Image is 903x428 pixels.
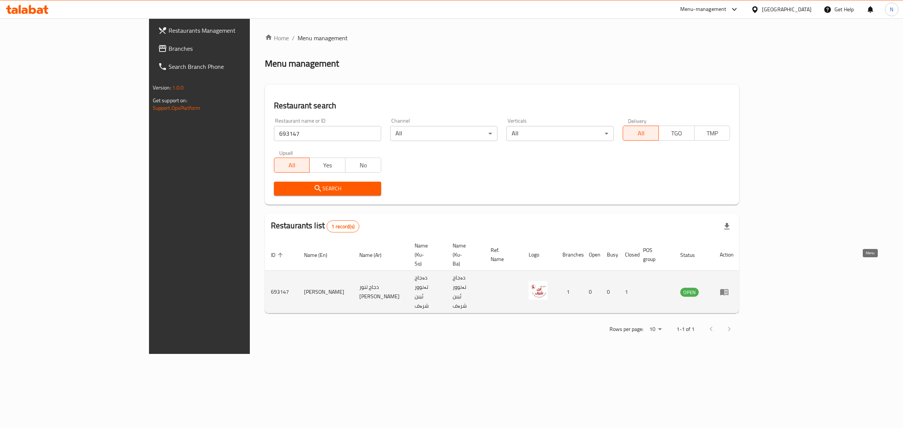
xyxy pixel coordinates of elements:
[274,182,381,196] button: Search
[643,246,665,264] span: POS group
[415,241,438,268] span: Name (Ku-So)
[628,118,647,123] label: Delivery
[153,96,187,105] span: Get support on:
[680,250,705,260] span: Status
[327,220,359,232] div: Total records count
[172,83,184,93] span: 1.0.0
[169,62,294,71] span: Search Branch Phone
[529,281,547,300] img: Dijaj Tanoor Ibn Shraf
[619,271,637,313] td: 1
[714,239,740,271] th: Action
[890,5,893,14] span: N
[556,271,583,313] td: 1
[152,58,300,76] a: Search Branch Phone
[601,271,619,313] td: 0
[506,126,614,141] div: All
[271,220,359,232] h2: Restaurants list
[583,239,601,271] th: Open
[646,324,664,335] div: Rows per page:
[309,158,345,173] button: Yes
[280,184,375,193] span: Search
[623,126,659,141] button: All
[153,103,201,113] a: Support.OpsPlatform
[348,160,378,171] span: No
[676,325,695,334] p: 1-1 of 1
[762,5,812,14] div: [GEOGRAPHIC_DATA]
[626,128,656,139] span: All
[619,239,637,271] th: Closed
[274,100,730,111] h2: Restaurant search
[169,26,294,35] span: Restaurants Management
[662,128,692,139] span: TGO
[277,160,307,171] span: All
[601,239,619,271] th: Busy
[409,271,447,313] td: دەجاج تەنوور ئیبن شرەف
[265,58,339,70] h2: Menu management
[680,288,699,297] span: OPEN
[152,39,300,58] a: Branches
[718,217,736,235] div: Export file
[298,271,353,313] td: [PERSON_NAME]
[610,325,643,334] p: Rows per page:
[152,21,300,39] a: Restaurants Management
[271,250,285,260] span: ID
[390,126,497,141] div: All
[274,126,381,141] input: Search for restaurant name or ID..
[453,241,476,268] span: Name (Ku-Ba)
[556,239,583,271] th: Branches
[523,239,556,271] th: Logo
[658,126,695,141] button: TGO
[169,44,294,53] span: Branches
[359,250,391,260] span: Name (Ar)
[345,158,381,173] button: No
[265,33,739,42] nav: breadcrumb
[694,126,730,141] button: TMP
[274,158,310,173] button: All
[698,128,727,139] span: TMP
[583,271,601,313] td: 0
[298,33,348,42] span: Menu management
[279,150,293,155] label: Upsell
[447,271,485,313] td: دەجاج تەنوور ئیبن شرەف
[313,160,342,171] span: Yes
[153,83,171,93] span: Version:
[265,239,740,313] table: enhanced table
[680,5,727,14] div: Menu-management
[491,246,514,264] span: Ref. Name
[327,223,359,230] span: 1 record(s)
[353,271,409,313] td: دجاج تنور [PERSON_NAME]
[304,250,337,260] span: Name (En)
